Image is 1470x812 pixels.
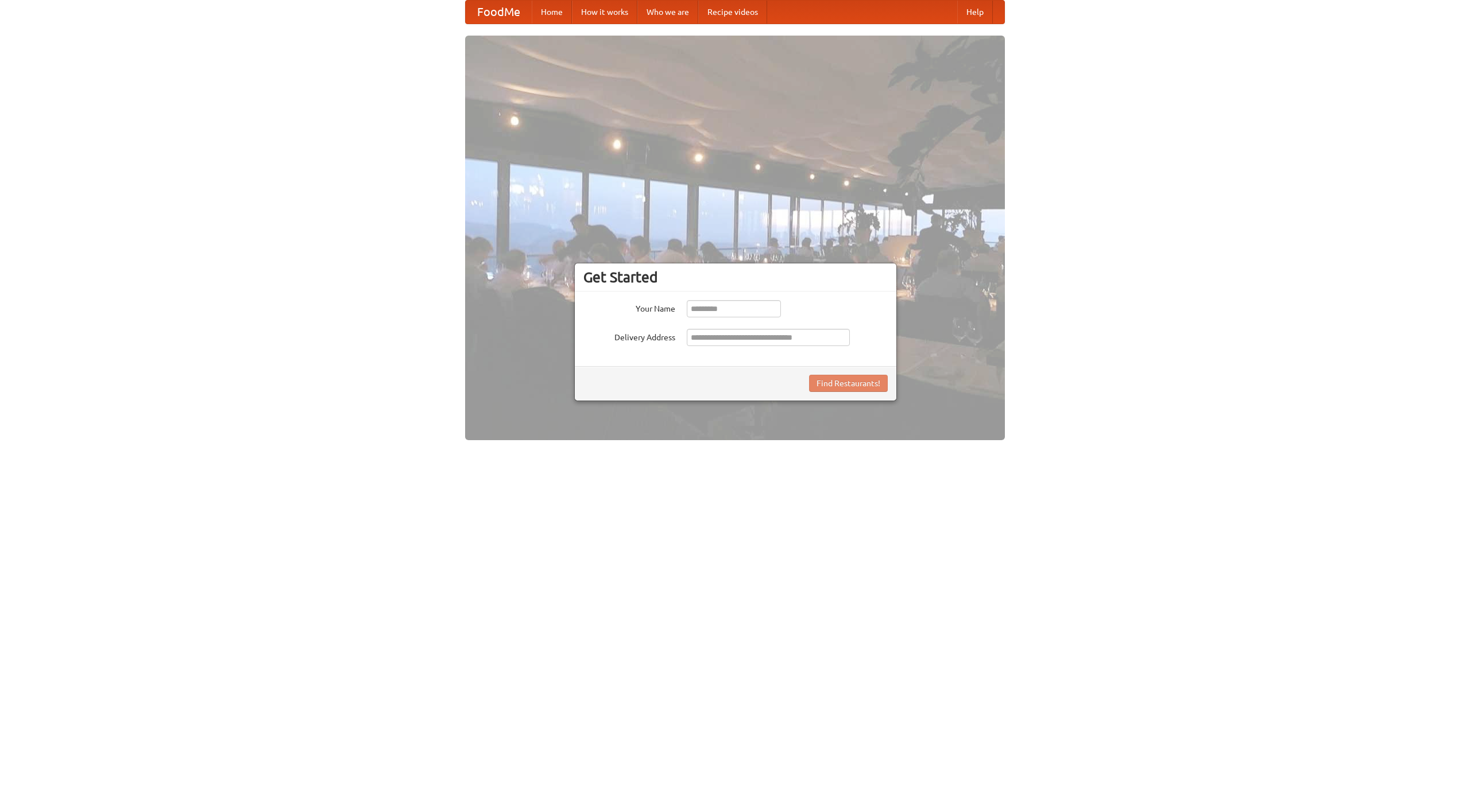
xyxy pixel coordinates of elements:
label: Delivery Address [583,329,675,343]
a: FoodMe [466,1,532,24]
h3: Get Started [583,269,888,286]
a: Recipe videos [698,1,767,24]
label: Your Name [583,300,675,314]
a: Who we are [637,1,698,24]
a: Home [532,1,572,24]
a: Help [957,1,993,24]
button: Find Restaurants! [809,375,888,392]
a: How it works [572,1,637,24]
